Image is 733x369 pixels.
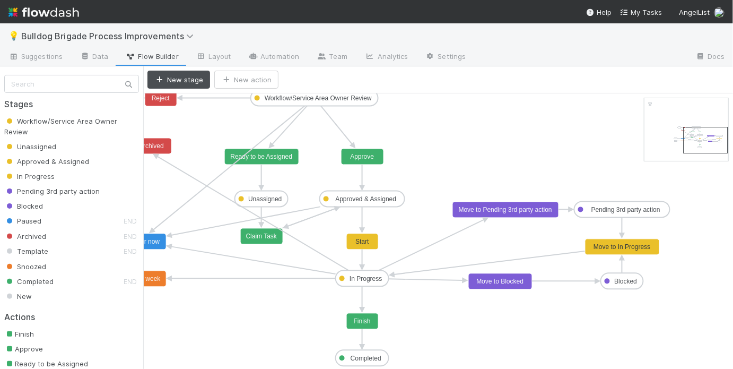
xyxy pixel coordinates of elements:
text: Move to Archived [115,143,164,150]
text: Approved & Assigned [335,196,396,203]
text: Ready to be Assigned [230,153,292,161]
a: Docs [687,49,733,66]
span: Snoozed [4,262,46,271]
span: Ready to be Assigned [4,359,88,368]
text: Unassigned [248,196,282,203]
text: Blocked [614,278,637,286]
text: Move to Pending 3rd party action [459,207,552,214]
span: Approve [4,345,43,353]
h2: Stages [4,99,139,109]
span: 💡 [8,31,19,40]
a: My Tasks [620,7,662,18]
span: My Tasks [620,8,662,16]
a: Analytics [356,49,417,66]
small: END [124,247,137,255]
a: Data [71,49,117,66]
small: END [124,233,137,241]
text: Completed [351,355,381,363]
span: Paused [4,217,41,225]
h2: Actions [4,312,139,322]
span: Workflow/Service Area Owner Review [4,117,117,136]
small: END [124,217,137,225]
a: Team [308,49,356,66]
span: Flow Builder [126,51,179,62]
button: New action [214,71,278,89]
span: AngelList [679,8,710,16]
span: Suggestions [8,51,63,62]
span: Finish [4,330,34,338]
a: Flow Builder [117,49,187,66]
text: Start [355,238,369,246]
text: Pending 3rd party action [591,207,660,214]
span: Template [4,247,48,255]
a: Automation [239,49,308,66]
span: Pending 3rd party action [4,187,100,195]
div: Help [586,7,612,18]
img: logo-inverted-e16ddd16eac7371096b0.svg [8,3,79,21]
text: Claim Task [246,233,277,241]
text: Move to Blocked [476,278,523,286]
a: Settings [417,49,475,66]
button: New stage [147,71,210,89]
text: Move to In Progress [594,244,650,251]
span: Bulldog Brigade Process Improvements [21,31,199,41]
text: Finish [354,318,371,325]
text: In Progress [350,276,382,283]
span: Unassigned [4,142,56,151]
small: END [124,278,137,286]
span: Completed [4,277,54,286]
text: Workflow/Service Area Owner Review [265,95,372,102]
span: Approved & Assigned [4,157,89,166]
text: Reject [152,95,170,102]
img: avatar_768cd48b-9260-4103-b3ef-328172ae0546.png [714,7,725,18]
a: Layout [187,49,240,66]
span: Archived [4,232,46,241]
span: New [4,292,32,301]
input: Search [4,75,139,93]
span: In Progress [4,172,55,181]
text: Approve [350,153,374,161]
span: Blocked [4,202,43,210]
